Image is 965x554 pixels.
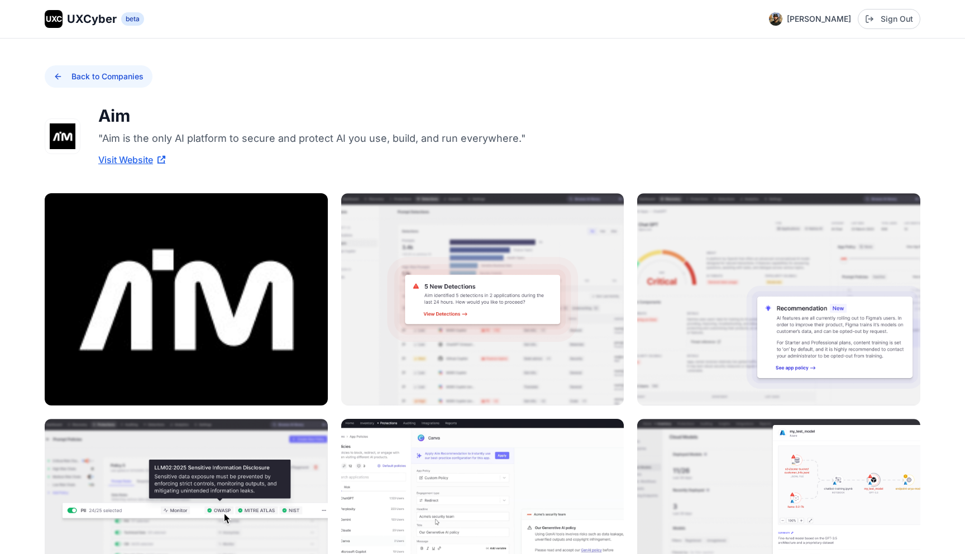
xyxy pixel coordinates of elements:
[769,12,782,26] img: Profile
[787,13,851,25] span: [PERSON_NAME]
[45,119,80,154] img: Aim logo
[637,193,920,405] img: Aim image 3
[45,65,152,88] button: Back to Companies
[121,12,144,26] span: beta
[45,193,328,405] img: Aim image 1
[46,13,62,25] span: UXC
[858,9,920,29] button: Sign Out
[98,130,545,146] p: "Aim is the only AI platform to secure and protect AI you use, build, and run everywhere."
[45,72,152,83] a: Back to Companies
[45,10,144,28] a: UXCUXCyberbeta
[67,11,117,27] span: UXCyber
[98,153,165,166] a: Visit Website
[341,193,624,405] img: Aim image 2
[98,106,545,126] h1: Aim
